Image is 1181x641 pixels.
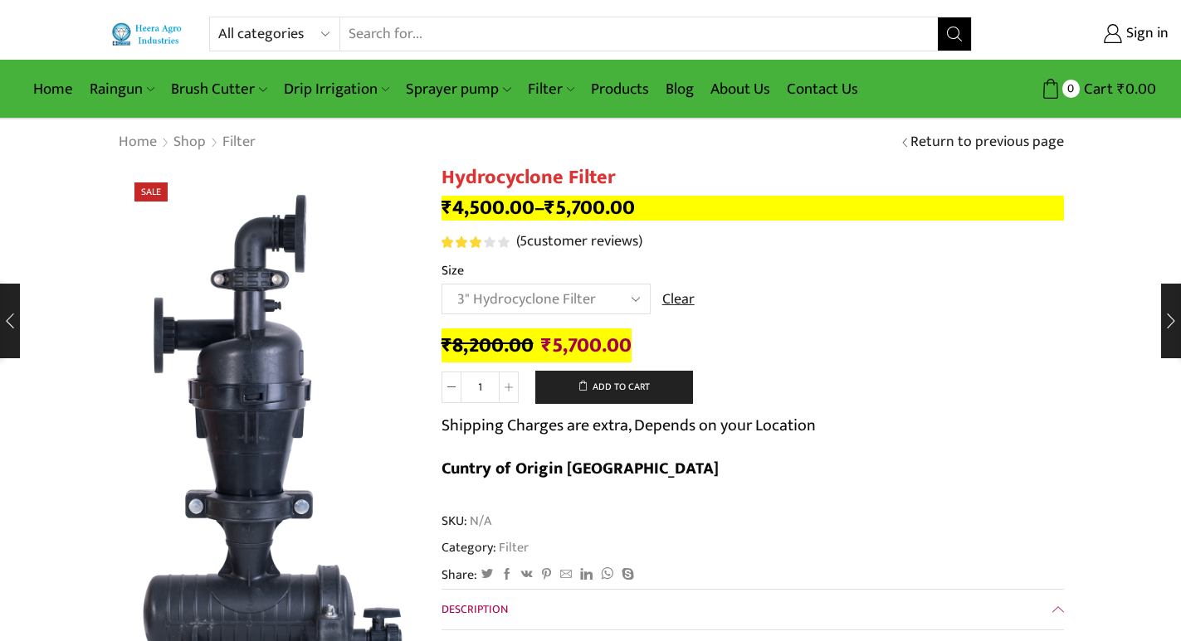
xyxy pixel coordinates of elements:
[910,132,1064,153] a: Return to previous page
[81,70,163,109] a: Raingun
[442,191,452,225] span: ₹
[442,600,508,619] span: Description
[516,231,642,253] a: (5customer reviews)
[276,70,398,109] a: Drip Irrigation
[544,191,635,225] bdi: 5,700.00
[520,70,583,109] a: Filter
[778,70,866,109] a: Contact Us
[442,236,512,248] span: 5
[997,19,1169,49] a: Sign in
[583,70,657,109] a: Products
[988,74,1156,104] a: 0 Cart ₹0.00
[173,132,207,153] a: Shop
[25,70,81,109] a: Home
[467,512,491,531] span: N/A
[442,328,534,362] bdi: 8,200.00
[442,196,1064,221] p: –
[657,70,702,109] a: Blog
[496,537,529,558] a: Filter
[1080,78,1113,100] span: Cart
[662,289,695,311] a: Clear options
[442,412,816,439] p: Shipping Charges are extra, Depends on your Location
[1122,23,1169,45] span: Sign in
[222,132,256,153] a: Filter
[442,236,485,248] span: Rated out of 5 based on customer ratings
[544,191,555,225] span: ₹
[541,328,552,362] span: ₹
[938,17,971,51] button: Search button
[1117,76,1125,102] span: ₹
[541,328,632,362] bdi: 5,700.00
[520,229,527,254] span: 5
[442,236,509,248] div: Rated 3.20 out of 5
[1062,80,1080,97] span: 0
[163,70,275,109] a: Brush Cutter
[442,328,452,362] span: ₹
[134,182,168,202] span: Sale
[442,512,1064,531] span: SKU:
[461,371,499,403] input: Product quantity
[442,538,529,557] span: Category:
[442,166,1064,190] h1: Hydrocyclone Filter
[702,70,778,109] a: About Us
[118,132,256,153] nav: Breadcrumb
[442,454,719,483] b: Cuntry of Origin [GEOGRAPHIC_DATA]
[535,371,693,404] button: Add to cart
[340,17,937,51] input: Search for...
[442,566,477,585] span: Share:
[442,191,534,225] bdi: 4,500.00
[1117,76,1156,102] bdi: 0.00
[442,261,464,280] label: Size
[118,132,158,153] a: Home
[442,590,1064,629] a: Description
[398,70,519,109] a: Sprayer pump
